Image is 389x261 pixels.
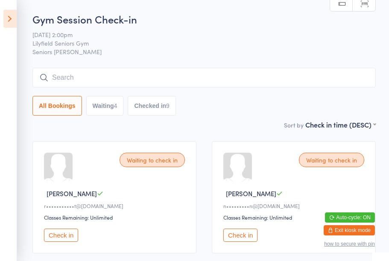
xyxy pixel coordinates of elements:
button: Exit kiosk mode [324,225,375,235]
button: Auto-cycle: ON [325,212,375,223]
button: Check in [223,229,257,242]
div: Waiting to check in [120,153,185,167]
span: Seniors [PERSON_NAME] [32,47,376,56]
span: [DATE] 2:00pm [32,30,363,39]
span: Lilyfield Seniors Gym [32,39,363,47]
input: Search [32,68,376,87]
div: Waiting to check in [299,153,364,167]
span: [PERSON_NAME] [47,189,97,198]
div: Classes Remaining: Unlimited [44,214,187,221]
button: All Bookings [32,96,82,116]
div: 4 [114,102,117,109]
button: Check in [44,229,78,242]
div: Classes Remaining: Unlimited [223,214,367,221]
label: Sort by [284,121,304,129]
span: [PERSON_NAME] [226,189,276,198]
button: Checked in9 [128,96,176,116]
button: how to secure with pin [324,241,375,247]
div: r•••••••••••t@[DOMAIN_NAME] [44,202,187,209]
div: 9 [166,102,170,109]
div: Check in time (DESC) [305,120,376,129]
button: Waiting4 [86,96,124,116]
div: n•••••••••n@[DOMAIN_NAME] [223,202,367,209]
h2: Gym Session Check-in [32,12,376,26]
